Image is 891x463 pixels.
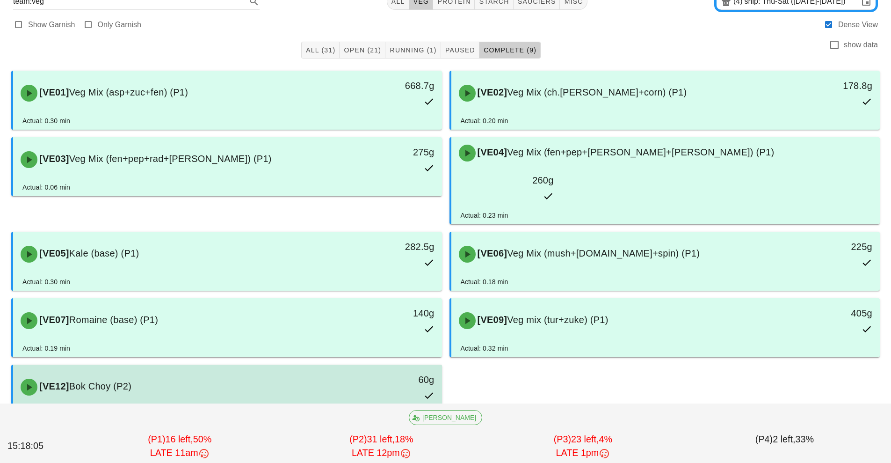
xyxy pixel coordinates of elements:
span: Complete (9) [483,46,536,54]
div: Actual: 0.19 min [22,343,70,353]
button: Paused [441,42,479,59]
span: [VE01] [37,87,69,97]
div: Actual: 0.30 min [22,277,70,287]
label: Only Garnish [98,20,141,29]
span: [PERSON_NAME] [415,411,476,425]
label: Show Garnish [28,20,75,29]
span: Veg Mix (ch.[PERSON_NAME]+corn) (P1) [507,87,687,97]
span: Running (1) [389,46,436,54]
span: 16 left, [165,434,193,444]
div: Actual: 0.06 min [22,182,70,192]
div: 140g [339,306,434,321]
div: 282.5g [339,239,434,254]
label: show data [844,40,878,50]
span: [VE04] [476,147,507,157]
span: [VE05] [37,248,69,258]
div: 178.8g [777,78,872,93]
span: [VE12] [37,381,69,391]
div: LATE 11am [81,446,279,460]
span: Veg Mix (mush+[DOMAIN_NAME]+spin) (P1) [507,248,700,258]
span: Romaine (base) (P1) [69,315,158,325]
span: 23 left, [571,434,599,444]
span: [VE02] [476,87,507,97]
div: 15:18:05 [6,437,79,455]
span: 31 left, [367,434,395,444]
div: Actual: 0.20 min [461,116,508,126]
div: 60g [339,372,434,387]
div: Actual: 0.18 min [461,277,508,287]
div: (P3) 4% [482,431,684,462]
div: LATE 1pm [484,446,682,460]
button: Complete (9) [479,42,541,59]
div: 225g [777,239,872,254]
span: Veg Mix (asp+zuc+fen) (P1) [69,87,188,97]
button: Running (1) [385,42,441,59]
span: Open (21) [343,46,381,54]
span: All (31) [305,46,335,54]
div: (P1) 50% [79,431,281,462]
span: [VE03] [37,154,69,164]
span: Veg Mix (fen+pep+[PERSON_NAME]+[PERSON_NAME]) (P1) [507,147,774,157]
div: Actual: 0.32 min [461,343,508,353]
div: 405g [777,306,872,321]
span: [VE07] [37,315,69,325]
span: [VE09] [476,315,507,325]
div: Actual: 0.23 min [461,210,508,220]
span: [VE06] [476,248,507,258]
span: Veg Mix (fen+pep+rad+[PERSON_NAME]) (P1) [69,154,272,164]
label: Dense View [838,20,878,29]
span: Veg mix (tur+zuke) (P1) [507,315,608,325]
span: 2 left, [773,434,795,444]
span: Bok Choy (P2) [69,381,131,391]
button: Open (21) [340,42,385,59]
div: 275g [339,145,434,160]
div: Actual: 0.30 min [22,116,70,126]
div: 260g [459,173,554,188]
button: All (31) [301,42,340,59]
div: (P4) 33% [684,431,885,462]
span: Paused [445,46,475,54]
span: Kale (base) (P1) [69,248,139,258]
div: (P2) 18% [281,431,482,462]
div: LATE 12pm [283,446,480,460]
div: 668.7g [339,78,434,93]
